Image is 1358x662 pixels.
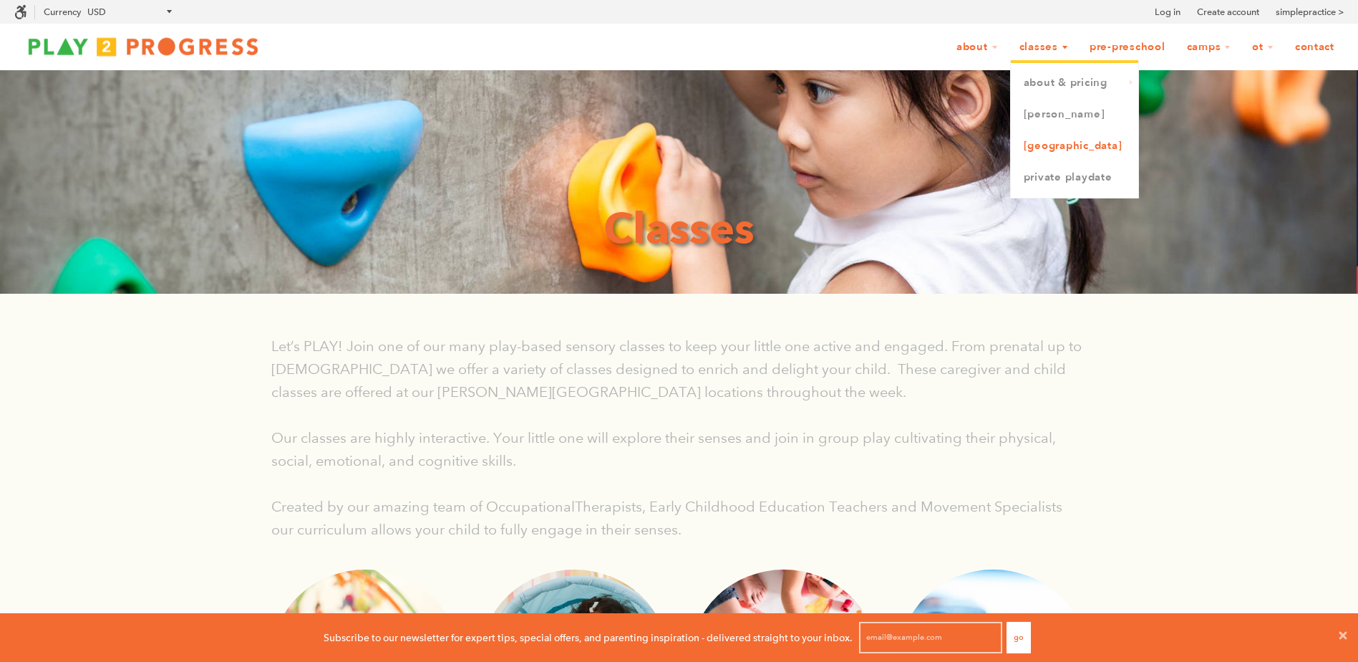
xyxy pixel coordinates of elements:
button: Go [1007,622,1031,653]
a: Log in [1155,5,1180,19]
p: Subscribe to our newsletter for expert tips, special offers, and parenting inspiration - delivere... [324,630,853,646]
a: Classes [1010,34,1077,61]
a: Private Playdate [1011,162,1138,193]
input: email@example.com [859,622,1002,653]
a: OT [1243,34,1283,61]
label: Currency [44,6,81,17]
img: Play2Progress logo [14,32,272,61]
a: Camps [1178,34,1241,61]
a: Contact [1286,34,1344,61]
a: Pre-Preschool [1080,34,1175,61]
a: [GEOGRAPHIC_DATA] [1011,130,1138,162]
p: Created by our amazing team of OccupationalTherapists, Early Childhood Education Teachers and Mov... [271,495,1087,541]
p: Let’s PLAY! Join one of our many play-based sensory classes to keep your little one active and en... [271,335,1087,403]
p: Our classes are highly interactive. Your little one will explore their senses and join in group p... [271,426,1087,472]
a: About [947,34,1007,61]
a: About & Pricing [1011,67,1138,99]
a: simplepractice > [1276,5,1344,19]
a: [PERSON_NAME] [1011,99,1138,130]
a: Create account [1197,5,1259,19]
